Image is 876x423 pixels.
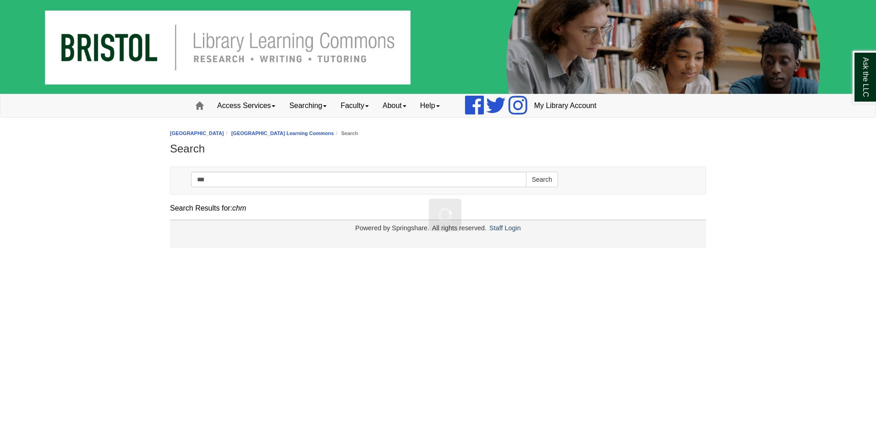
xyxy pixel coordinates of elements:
[232,204,246,212] em: chm
[334,129,358,138] li: Search
[334,94,376,117] a: Faculty
[413,94,447,117] a: Help
[170,130,224,136] a: [GEOGRAPHIC_DATA]
[170,142,706,155] h1: Search
[526,172,558,187] button: Search
[527,94,603,117] a: My Library Account
[489,224,521,232] a: Staff Login
[376,94,413,117] a: About
[231,130,334,136] a: [GEOGRAPHIC_DATA] Learning Commons
[210,94,282,117] a: Access Services
[170,129,706,138] nav: breadcrumb
[170,202,706,215] div: Search Results for:
[438,208,452,222] img: Working...
[354,224,431,232] div: Powered by Springshare.
[282,94,334,117] a: Searching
